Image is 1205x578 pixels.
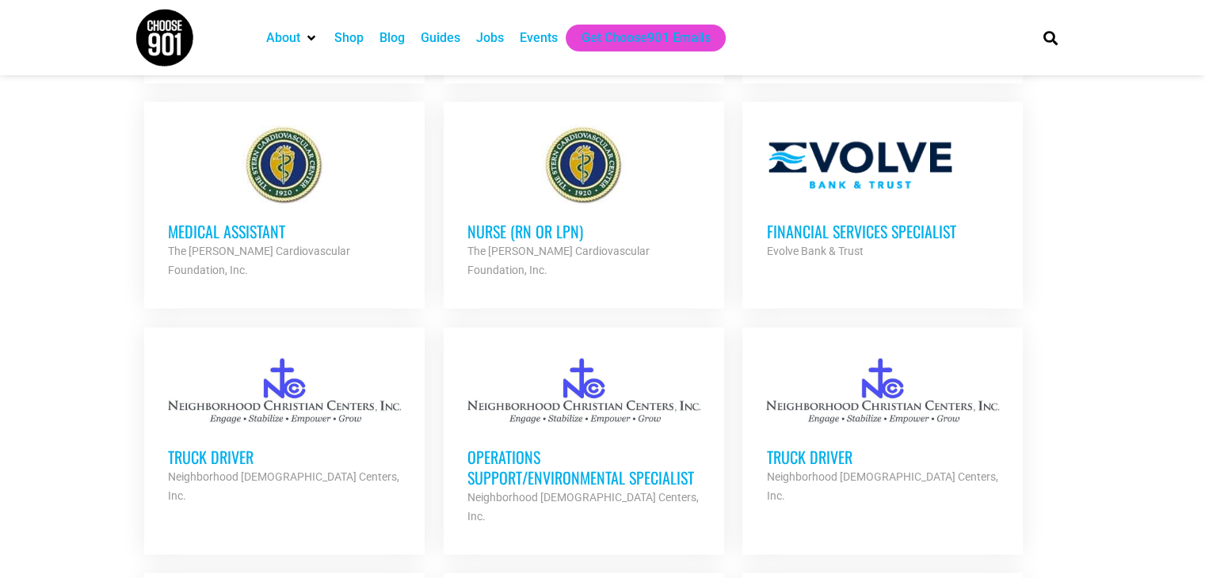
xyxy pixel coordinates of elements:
[766,447,999,467] h3: Truck Driver
[582,29,710,48] a: Get Choose901 Emails
[258,25,326,51] div: About
[520,29,558,48] a: Events
[467,221,700,241] h3: Nurse (RN or LPN)
[421,29,460,48] a: Guides
[742,102,1023,284] a: Financial Services Specialist Evolve Bank & Trust
[266,29,300,48] a: About
[144,102,425,303] a: Medical Assistant The [PERSON_NAME] Cardiovascular Foundation, Inc.
[168,470,399,502] strong: Neighborhood [DEMOGRAPHIC_DATA] Centers, Inc.
[379,29,405,48] a: Blog
[467,447,700,488] h3: Operations Support/Environmental Specialist
[467,245,650,276] strong: The [PERSON_NAME] Cardiovascular Foundation, Inc.
[444,328,724,549] a: Operations Support/Environmental Specialist Neighborhood [DEMOGRAPHIC_DATA] Centers, Inc.
[334,29,364,48] a: Shop
[168,447,401,467] h3: Truck Driver
[766,470,997,502] strong: Neighborhood [DEMOGRAPHIC_DATA] Centers, Inc.
[766,245,863,257] strong: Evolve Bank & Trust
[766,221,999,241] h3: Financial Services Specialist
[258,25,1016,51] nav: Main nav
[476,29,504,48] a: Jobs
[144,328,425,529] a: Truck Driver Neighborhood [DEMOGRAPHIC_DATA] Centers, Inc.
[1037,25,1063,51] div: Search
[168,221,401,241] h3: Medical Assistant
[742,328,1023,529] a: Truck Driver Neighborhood [DEMOGRAPHIC_DATA] Centers, Inc.
[467,491,699,523] strong: Neighborhood [DEMOGRAPHIC_DATA] Centers, Inc.
[444,102,724,303] a: Nurse (RN or LPN) The [PERSON_NAME] Cardiovascular Foundation, Inc.
[168,245,350,276] strong: The [PERSON_NAME] Cardiovascular Foundation, Inc.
